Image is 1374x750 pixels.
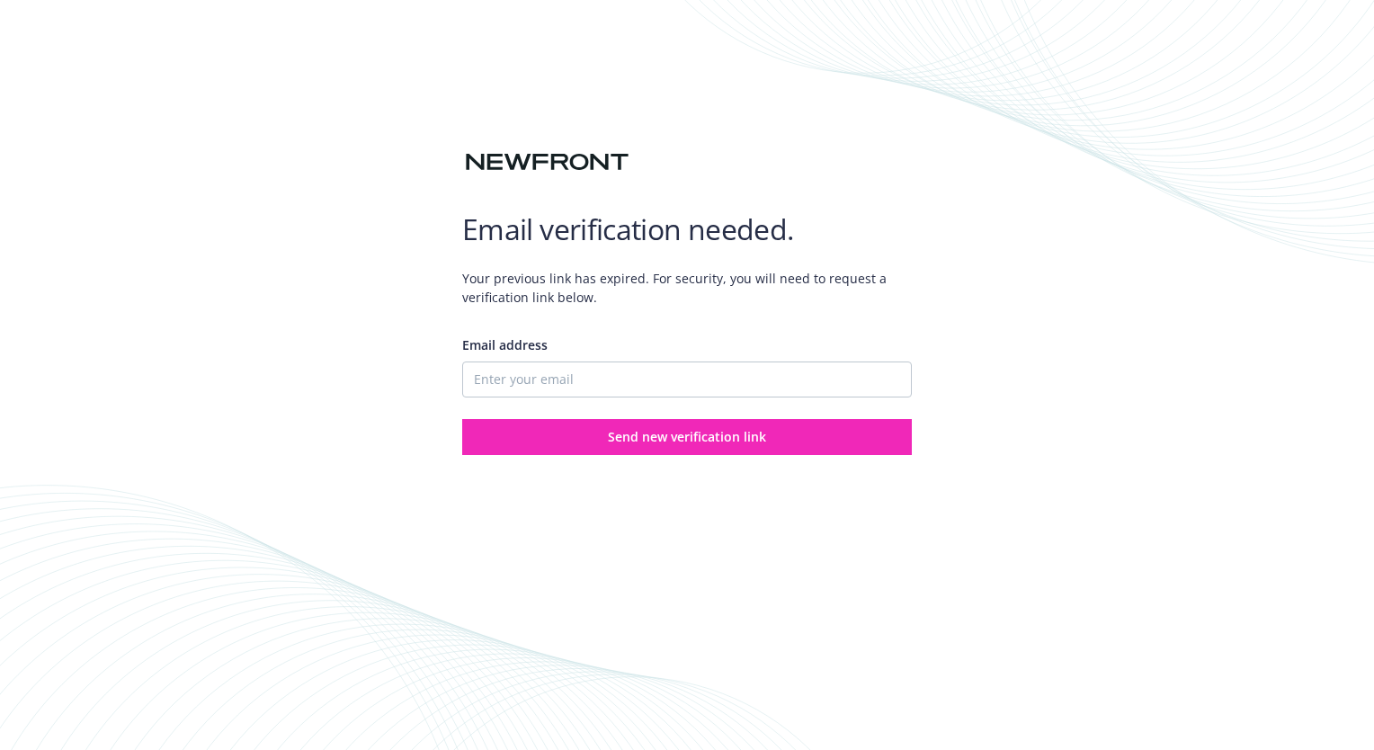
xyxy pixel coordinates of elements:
[608,428,766,445] span: Send new verification link
[462,336,548,353] span: Email address
[462,254,912,321] span: Your previous link has expired. For security, you will need to request a verification link below.
[462,362,912,397] input: Enter your email
[462,147,632,178] img: Newfront logo
[462,211,912,247] h1: Email verification needed.
[462,419,912,455] button: Send new verification link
